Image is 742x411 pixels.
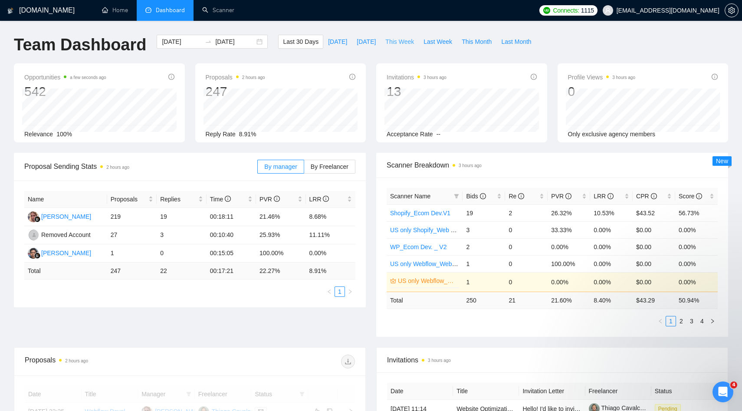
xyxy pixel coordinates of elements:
[651,383,717,400] th: Status
[480,193,486,199] span: info-circle
[264,163,297,170] span: By manager
[457,35,496,49] button: This Month
[107,191,157,208] th: Proposals
[157,208,206,226] td: 19
[390,210,450,217] a: Shopify_Ecom Dev.V1
[24,263,107,279] td: Total
[633,255,675,272] td: $0.00
[590,204,633,221] td: 10.53%
[590,272,633,292] td: 0.00%
[548,204,590,221] td: 26.32%
[428,358,451,363] time: 3 hours ago
[306,208,356,226] td: 8.68%
[357,37,376,46] span: [DATE]
[160,194,196,204] span: Replies
[335,287,345,296] a: 1
[390,193,430,200] span: Scanner Name
[505,204,548,221] td: 2
[157,191,206,208] th: Replies
[505,238,548,255] td: 0
[41,230,91,240] div: Removed Account
[324,286,335,297] button: left
[107,263,157,279] td: 247
[387,83,447,100] div: 13
[65,358,88,363] time: 2 hours ago
[676,316,686,326] li: 2
[675,204,718,221] td: 56.73%
[696,193,702,199] span: info-circle
[679,193,702,200] span: Score
[424,75,447,80] time: 3 hours ago
[463,204,505,221] td: 19
[459,163,482,168] time: 3 hours ago
[385,37,414,46] span: This Week
[531,74,537,80] span: info-circle
[387,383,453,400] th: Date
[390,278,396,284] span: crown
[215,37,255,46] input: End date
[24,161,257,172] span: Proposal Sending Stats
[730,381,737,388] span: 4
[505,272,548,292] td: 0
[548,272,590,292] td: 0.00%
[283,37,318,46] span: Last 30 Days
[206,131,236,138] span: Reply Rate
[452,190,461,203] span: filter
[607,193,614,199] span: info-circle
[712,381,733,402] iframe: Intercom live chat
[548,238,590,255] td: 0.00%
[585,383,651,400] th: Freelancer
[102,7,128,14] a: homeHome
[70,75,106,80] time: a few seconds ago
[107,244,157,263] td: 1
[568,83,636,100] div: 0
[675,292,718,309] td: 50.94 %
[24,131,53,138] span: Relevance
[25,355,190,368] div: Proposals
[548,255,590,272] td: 100.00%
[352,35,381,49] button: [DATE]
[14,35,146,55] h1: Team Dashboard
[518,193,524,199] span: info-circle
[345,286,355,297] li: Next Page
[56,131,72,138] span: 100%
[106,165,129,170] time: 2 hours ago
[107,226,157,244] td: 27
[41,212,91,221] div: [PERSON_NAME]
[697,316,707,326] a: 4
[34,253,40,259] img: gigradar-bm.png
[687,316,696,326] a: 3
[323,35,352,49] button: [DATE]
[568,131,656,138] span: Only exclusive agency members
[345,286,355,297] button: right
[437,131,440,138] span: --
[453,383,519,400] th: Title
[41,248,91,258] div: [PERSON_NAME]
[466,193,486,200] span: Bids
[551,193,571,200] span: PVR
[463,272,505,292] td: 1
[633,238,675,255] td: $0.00
[306,263,356,279] td: 8.91 %
[387,160,718,171] span: Scanner Breakdown
[581,6,594,15] span: 1115
[278,35,323,49] button: Last 30 Days
[666,316,676,326] a: 1
[207,263,256,279] td: 00:17:21
[463,255,505,272] td: 1
[328,37,347,46] span: [DATE]
[633,292,675,309] td: $ 43.29
[309,196,329,203] span: LRR
[390,243,447,250] a: WP_Ecom Dev. _ V2
[519,383,585,400] th: Invitation Letter
[675,255,718,272] td: 0.00%
[707,316,718,326] li: Next Page
[349,74,355,80] span: info-circle
[676,316,686,326] a: 2
[205,38,212,45] span: swap-right
[168,74,174,80] span: info-circle
[590,255,633,272] td: 0.00%
[633,204,675,221] td: $43.52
